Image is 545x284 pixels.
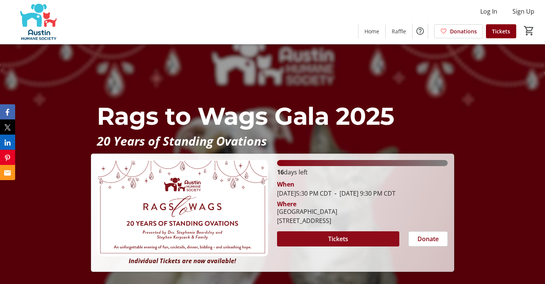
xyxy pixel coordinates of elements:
[450,27,477,35] span: Donations
[434,24,483,38] a: Donations
[364,27,379,35] span: Home
[392,27,406,35] span: Raffle
[506,5,540,17] button: Sign Up
[512,7,534,16] span: Sign Up
[277,216,337,225] div: [STREET_ADDRESS]
[129,257,236,265] em: Individual Tickets are now available!
[332,189,339,198] span: -
[277,168,448,177] p: days left
[492,27,510,35] span: Tickets
[97,133,267,149] em: 20 Years of Standing Ovations
[480,7,497,16] span: Log In
[97,98,448,134] p: Rags to Wags Gala 2025
[277,180,294,189] div: When
[408,231,448,246] button: Donate
[277,189,332,198] span: [DATE] 5:30 PM CDT
[97,160,268,256] img: Campaign CTA Media Photo
[277,201,296,207] div: Where
[413,24,428,39] button: Help
[277,207,337,216] div: [GEOGRAPHIC_DATA]
[5,3,72,41] img: Austin Humane Society's Logo
[358,24,385,38] a: Home
[277,231,399,246] button: Tickets
[474,5,503,17] button: Log In
[386,24,412,38] a: Raffle
[277,168,284,176] span: 16
[417,234,439,243] span: Donate
[522,24,536,38] button: Cart
[277,160,448,166] div: 100% of fundraising goal reached
[486,24,516,38] a: Tickets
[332,189,396,198] span: [DATE] 9:30 PM CDT
[328,234,348,243] span: Tickets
